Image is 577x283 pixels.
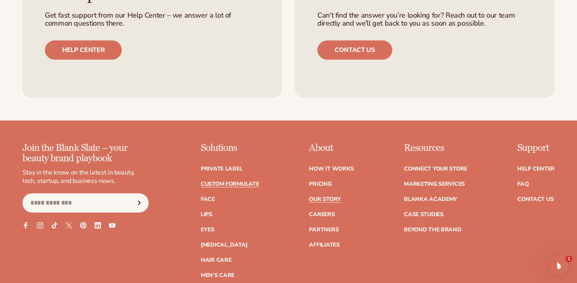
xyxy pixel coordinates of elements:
p: About [309,143,354,153]
p: Can’t find the answer you’re looking for? Reach out to our team directly and we’ll get back to yo... [317,12,532,28]
span: 1 [566,256,572,262]
a: [MEDICAL_DATA] [201,242,248,248]
a: Connect your store [404,166,467,172]
a: Case Studies [404,212,444,217]
a: Careers [309,212,335,217]
p: Resources [404,143,467,153]
a: Partners [309,227,339,233]
button: Subscribe [131,193,148,213]
a: How It Works [309,166,354,172]
a: Face [201,197,215,202]
a: Contact Us [517,197,553,202]
a: Contact us [317,40,392,60]
a: Marketing services [404,181,465,187]
a: Beyond the brand [404,227,462,233]
p: Stay in the know on the latest in beauty, tech, startup, and business news. [22,169,149,185]
p: Support [517,143,555,153]
a: Lips [201,212,212,217]
a: Custom formulate [201,181,259,187]
p: Solutions [201,143,259,153]
a: Blanka Academy [404,197,457,202]
a: Help center [45,40,122,60]
a: Men's Care [201,273,234,278]
a: Eyes [201,227,214,233]
p: Join the Blank Slate – your beauty brand playbook [22,143,149,164]
iframe: Intercom live chat [549,256,569,275]
a: FAQ [517,181,529,187]
a: Help Center [517,166,555,172]
a: Affiliates [309,242,339,248]
p: Get fast support from our Help Center – we answer a lot of common questions there. [45,12,260,28]
a: Our Story [309,197,341,202]
a: Pricing [309,181,331,187]
a: Private label [201,166,242,172]
a: Hair Care [201,257,231,263]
